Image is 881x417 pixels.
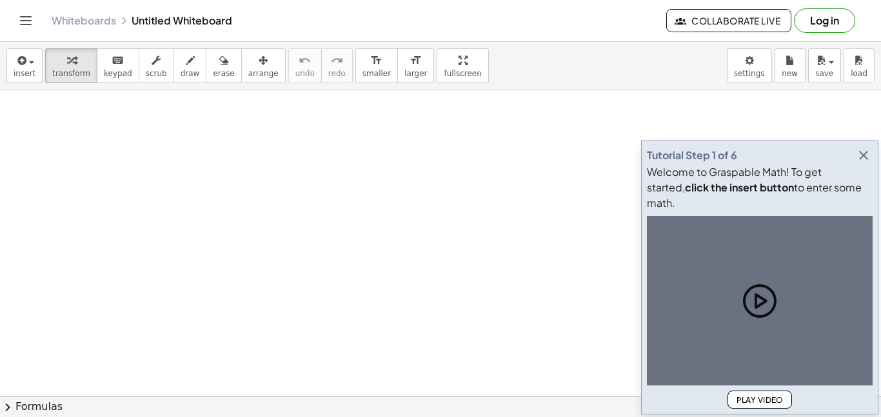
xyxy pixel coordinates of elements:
button: undoundo [288,48,322,83]
span: settings [734,69,765,78]
span: scrub [146,69,167,78]
button: settings [727,48,772,83]
button: save [808,48,841,83]
button: format_sizelarger [397,48,434,83]
button: transform [45,48,97,83]
div: Welcome to Graspable Math! To get started, to enter some math. [647,164,873,211]
i: redo [331,53,343,68]
i: keyboard [112,53,124,68]
span: redo [328,69,346,78]
span: Play Video [736,395,784,405]
span: undo [295,69,315,78]
span: load [851,69,867,78]
button: erase [206,48,241,83]
button: scrub [139,48,174,83]
button: Toggle navigation [15,10,36,31]
button: Play Video [728,391,792,409]
button: fullscreen [437,48,488,83]
i: format_size [370,53,382,68]
span: save [815,69,833,78]
button: Collaborate Live [666,9,791,32]
span: larger [404,69,427,78]
span: Collaborate Live [677,15,780,26]
button: format_sizesmaller [355,48,398,83]
span: fullscreen [444,69,481,78]
span: arrange [248,69,279,78]
a: Whiteboards [52,14,116,27]
i: undo [299,53,311,68]
span: smaller [362,69,391,78]
button: draw [173,48,207,83]
button: redoredo [321,48,353,83]
button: Log in [794,8,855,33]
span: draw [181,69,200,78]
button: new [775,48,806,83]
button: arrange [241,48,286,83]
span: keypad [104,69,132,78]
div: Tutorial Step 1 of 6 [647,148,737,163]
span: erase [213,69,234,78]
button: load [844,48,875,83]
button: insert [6,48,43,83]
span: transform [52,69,90,78]
span: insert [14,69,35,78]
i: format_size [410,53,422,68]
button: keyboardkeypad [97,48,139,83]
span: new [782,69,798,78]
b: click the insert button [685,180,794,194]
